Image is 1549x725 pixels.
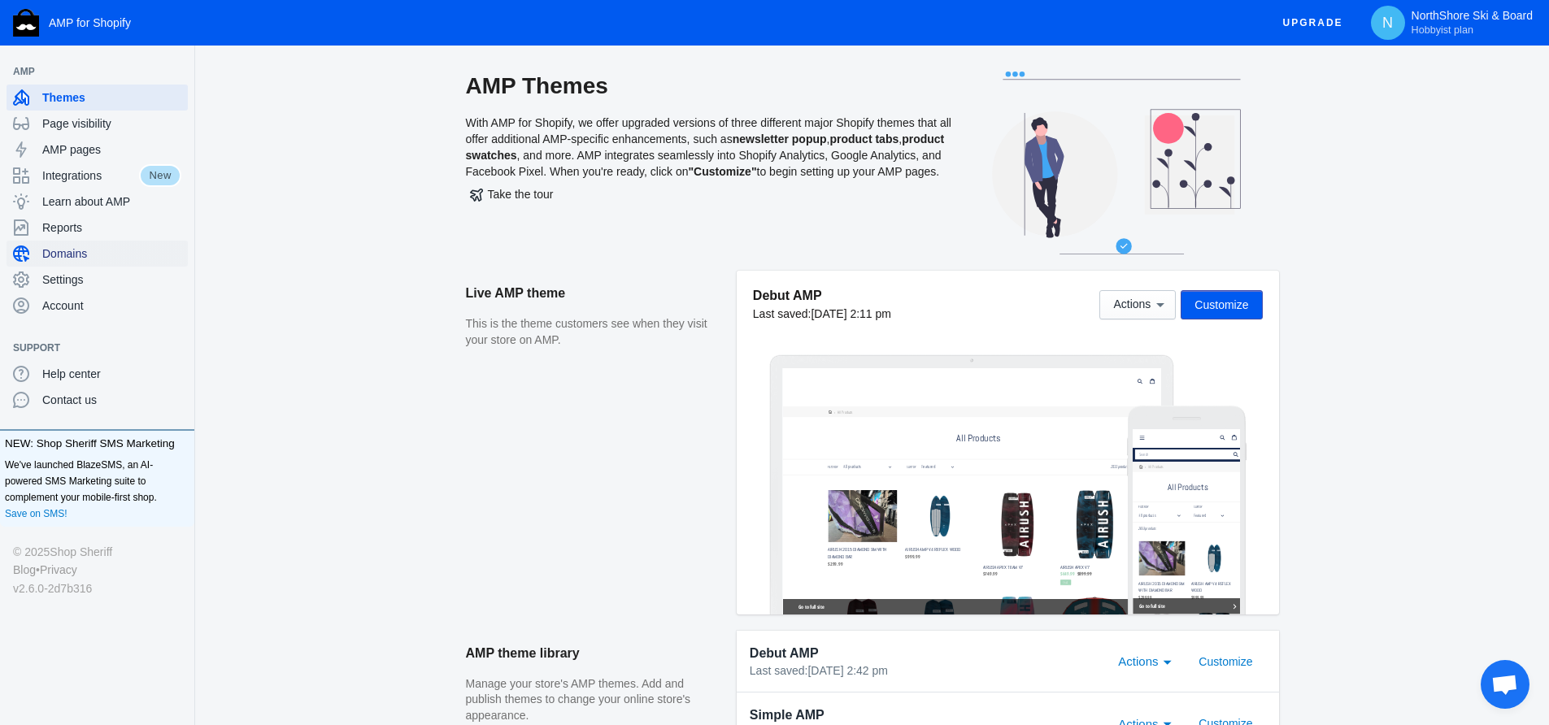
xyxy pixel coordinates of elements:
a: Domains [7,241,188,267]
a: Home [134,126,145,137]
a: Contact us [7,387,188,413]
a: Home [20,108,30,119]
button: Actions [1099,290,1176,319]
span: AMP pages [42,141,181,158]
span: All Products [160,123,204,140]
span: Actions [1118,654,1158,668]
a: IntegrationsNew [7,163,188,189]
a: Learn about AMP [7,189,188,215]
button: Add a sales channel [165,345,191,351]
h2: Live AMP theme [466,271,720,316]
a: Reports [7,215,188,241]
button: Upgrade [1270,8,1356,38]
span: Integrations [42,167,139,184]
span: Debut AMP [750,644,819,663]
div: • [13,561,181,579]
div: Last saved: [753,306,891,322]
img: Laptop frame [769,354,1175,614]
h2: AMP Themes [466,72,954,101]
span: Go to full site [45,694,1085,716]
label: Filter by [133,287,161,302]
a: Shop Sheriff [50,543,112,561]
span: › [150,123,154,140]
span: Account [42,297,181,314]
button: Customize [1186,647,1265,676]
span: Help center [42,366,181,382]
input: Search [7,62,320,92]
span: All Products [46,105,90,122]
span: Domains [42,245,181,262]
b: newsletter popup [733,132,827,145]
span: All Products [511,190,641,226]
h2: AMP theme library [466,631,720,676]
button: Add a sales channel [165,68,191,75]
span: Reports [42,219,181,236]
a: Save on SMS! [5,506,67,522]
b: "Customize" [688,165,756,178]
div: Open chat [1481,660,1529,709]
span: Simple AMP [750,705,825,725]
span: AMP for Shopify [49,16,131,29]
a: Privacy [40,561,77,579]
img: Shop Sheriff Logo [13,9,39,37]
a: image [112,12,214,42]
img: Mobile frame [1127,406,1247,614]
label: Filter by [18,224,147,238]
p: NorthShore Ski & Board [1412,9,1533,37]
span: 2833 products [18,286,68,302]
b: product tabs [829,132,899,145]
a: AMP pages [7,137,188,163]
span: N [1380,15,1396,31]
label: Sort by [365,287,390,302]
span: All Products [103,156,223,189]
span: Settings [42,271,181,288]
button: Menu [11,11,45,43]
div: v2.6.0-2d7b316 [13,580,181,597]
span: Upgrade [1283,8,1343,37]
a: Account [7,293,188,319]
a: image [476,25,673,56]
a: Themes [7,85,188,111]
span: Take the tour [470,188,554,201]
mat-select: Actions [1118,650,1180,670]
p: This is the theme customers see when they visit your store on AMP. [466,316,720,348]
span: Customize [1199,655,1252,668]
span: Page visibility [42,115,181,132]
a: Customize [1186,653,1265,666]
div: Last saved: [750,663,1100,679]
span: Themes [42,89,181,106]
a: Blog [13,561,36,579]
span: Support [13,340,165,356]
span: AMP [13,63,165,80]
div: With AMP for Shopify, we offer upgraded versions of three different major Shopify themes that all... [466,72,954,271]
a: Settings [7,267,188,293]
a: Page visibility [7,111,188,137]
label: Sort by [180,224,309,238]
span: [DATE] 2:11 pm [811,307,891,320]
p: Manage your store's AMP themes. Add and publish themes to change your online store's appearance. [466,676,720,724]
span: Hobbyist plan [1412,24,1473,37]
span: [DATE] 2:42 pm [807,664,888,677]
div: © 2025 [13,543,181,561]
span: Go to full site [18,512,287,534]
button: Customize [1181,290,1262,319]
span: Actions [1113,298,1151,311]
span: Customize [1194,298,1248,311]
button: Take the tour [466,180,558,209]
span: › [37,105,40,122]
span: New [139,164,181,187]
span: 2833 products [964,284,1019,302]
h5: Debut AMP [753,287,891,304]
span: Learn about AMP [42,193,181,210]
span: Contact us [42,392,181,408]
